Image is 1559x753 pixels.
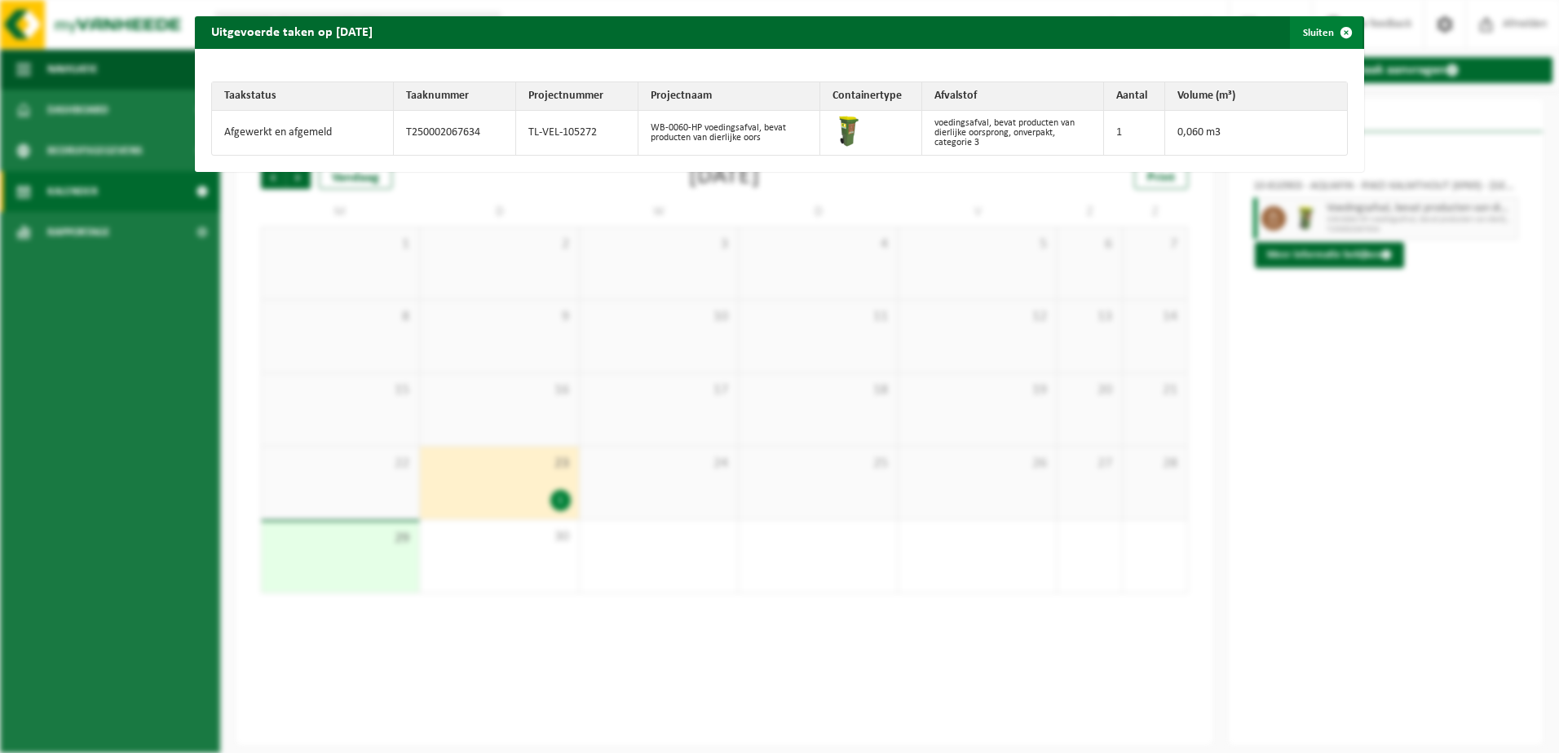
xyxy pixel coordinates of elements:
[516,111,638,155] td: TL-VEL-105272
[195,16,389,47] h2: Uitgevoerde taken op [DATE]
[1290,16,1362,49] button: Sluiten
[832,115,865,148] img: WB-0060-HPE-GN-50
[1165,111,1347,155] td: 0,060 m3
[638,82,820,111] th: Projectnaam
[212,82,394,111] th: Taakstatus
[1104,82,1165,111] th: Aantal
[820,82,922,111] th: Containertype
[394,82,516,111] th: Taaknummer
[394,111,516,155] td: T250002067634
[212,111,394,155] td: Afgewerkt en afgemeld
[638,111,820,155] td: WB-0060-HP voedingsafval, bevat producten van dierlijke oors
[922,82,1104,111] th: Afvalstof
[1104,111,1165,155] td: 1
[1165,82,1347,111] th: Volume (m³)
[922,111,1104,155] td: voedingsafval, bevat producten van dierlijke oorsprong, onverpakt, categorie 3
[516,82,638,111] th: Projectnummer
